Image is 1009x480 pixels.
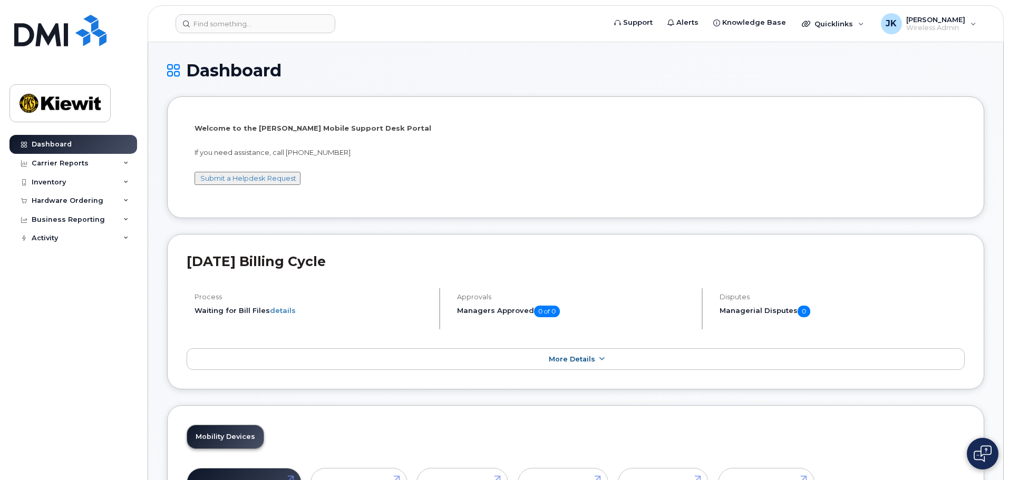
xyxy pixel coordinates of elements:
[549,355,595,363] span: More Details
[187,425,264,448] a: Mobility Devices
[187,253,965,269] h2: [DATE] Billing Cycle
[195,123,957,133] p: Welcome to the [PERSON_NAME] Mobile Support Desk Portal
[195,148,957,158] p: If you need assistance, call [PHONE_NUMBER]
[457,293,693,301] h4: Approvals
[195,293,430,301] h4: Process
[457,306,693,317] h5: Managers Approved
[200,174,296,182] a: Submit a Helpdesk Request
[270,306,296,315] a: details
[167,61,984,80] h1: Dashboard
[720,293,965,301] h4: Disputes
[195,172,300,185] button: Submit a Helpdesk Request
[798,306,810,317] span: 0
[720,306,965,317] h5: Managerial Disputes
[195,306,430,316] li: Waiting for Bill Files
[534,306,560,317] span: 0 of 0
[974,445,992,462] img: Open chat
